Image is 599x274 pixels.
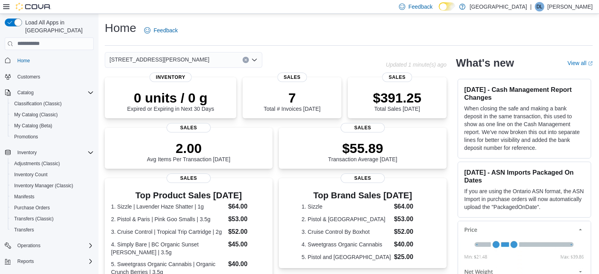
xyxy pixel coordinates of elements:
[11,132,94,142] span: Promotions
[14,205,50,211] span: Purchase Orders
[394,202,424,211] dd: $64.00
[11,203,53,212] a: Purchase Orders
[147,140,230,162] div: Avg Items Per Transaction [DATE]
[251,57,258,63] button: Open list of options
[2,55,97,66] button: Home
[302,203,391,211] dt: 1. Sizzle
[14,123,52,129] span: My Catalog (Beta)
[14,134,38,140] span: Promotions
[11,225,37,235] a: Transfers
[341,173,385,183] span: Sales
[2,147,97,158] button: Inventory
[8,109,97,120] button: My Catalog (Classic)
[536,2,542,11] span: DL
[456,57,514,69] h2: What's new
[11,203,94,212] span: Purchase Orders
[141,22,181,38] a: Feedback
[16,3,51,11] img: Cova
[439,2,455,11] input: Dark Mode
[2,71,97,82] button: Customers
[14,72,94,82] span: Customers
[109,55,210,64] span: [STREET_ADDRESS][PERSON_NAME]
[386,62,447,68] p: Updated 1 minute(s) ago
[111,240,225,256] dt: 4. Simply Bare | BC Organic Sunset [PERSON_NAME] | 3.5g
[17,89,33,96] span: Catalog
[8,224,97,235] button: Transfers
[302,191,424,200] h3: Top Brand Sales [DATE]
[17,242,41,249] span: Operations
[228,259,266,269] dd: $40.00
[228,202,266,211] dd: $64.00
[547,2,593,11] p: [PERSON_NAME]
[11,121,56,130] a: My Catalog (Beta)
[14,227,34,233] span: Transfers
[567,60,593,66] a: View allExternal link
[22,19,94,34] span: Load All Apps in [GEOGRAPHIC_DATA]
[14,241,94,250] span: Operations
[111,203,225,211] dt: 1. Sizzle | Lavender Haze Shatter | 1g
[14,56,33,65] a: Home
[535,2,544,11] div: Dayle Lewis
[111,228,225,236] dt: 3. Cruise Control | Tropical Trip Cartridge | 2g
[11,99,94,108] span: Classification (Classic)
[302,253,391,261] dt: 5. Pistol and [GEOGRAPHIC_DATA]
[277,73,307,82] span: Sales
[167,173,211,183] span: Sales
[464,187,584,211] p: If you are using the Ontario ASN format, the ASN Import in purchase orders will now automatically...
[464,86,584,101] h3: [DATE] - Cash Management Report Changes
[8,158,97,169] button: Adjustments (Classic)
[14,171,48,178] span: Inventory Count
[8,202,97,213] button: Purchase Orders
[11,121,94,130] span: My Catalog (Beta)
[11,181,76,190] a: Inventory Manager (Classic)
[302,228,391,236] dt: 3. Cruise Control By Boxhot
[394,214,424,224] dd: $53.00
[8,120,97,131] button: My Catalog (Beta)
[11,110,61,119] a: My Catalog (Classic)
[11,214,94,224] span: Transfers (Classic)
[464,104,584,152] p: When closing the safe and making a bank deposit in the same transaction, this used to show as one...
[263,90,320,112] div: Total # Invoices [DATE]
[14,88,94,97] span: Catalog
[11,110,94,119] span: My Catalog (Classic)
[464,168,584,184] h3: [DATE] - ASN Imports Packaged On Dates
[8,98,97,109] button: Classification (Classic)
[147,140,230,156] p: 2.00
[154,26,178,34] span: Feedback
[382,73,412,82] span: Sales
[302,215,391,223] dt: 2. Pistol & [GEOGRAPHIC_DATA]
[14,257,94,266] span: Reports
[150,73,192,82] span: Inventory
[14,72,43,82] a: Customers
[328,140,397,162] div: Transaction Average [DATE]
[11,170,51,179] a: Inventory Count
[588,61,593,66] svg: External link
[14,148,94,157] span: Inventory
[328,140,397,156] p: $55.89
[394,252,424,262] dd: $25.00
[228,240,266,249] dd: $45.00
[469,2,527,11] p: [GEOGRAPHIC_DATA]
[394,227,424,237] dd: $52.00
[2,240,97,251] button: Operations
[17,58,30,64] span: Home
[394,240,424,249] dd: $40.00
[127,90,214,112] div: Expired or Expiring in Next 30 Days
[8,131,97,142] button: Promotions
[2,256,97,267] button: Reports
[408,3,432,11] span: Feedback
[17,258,34,265] span: Reports
[341,123,385,132] span: Sales
[11,192,37,201] a: Manifests
[167,123,211,132] span: Sales
[14,101,62,107] span: Classification (Classic)
[127,90,214,106] p: 0 units / 0 g
[8,213,97,224] button: Transfers (Classic)
[17,74,40,80] span: Customers
[263,90,320,106] p: 7
[17,149,37,156] span: Inventory
[11,181,94,190] span: Inventory Manager (Classic)
[11,132,41,142] a: Promotions
[373,90,421,106] p: $391.25
[14,88,37,97] button: Catalog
